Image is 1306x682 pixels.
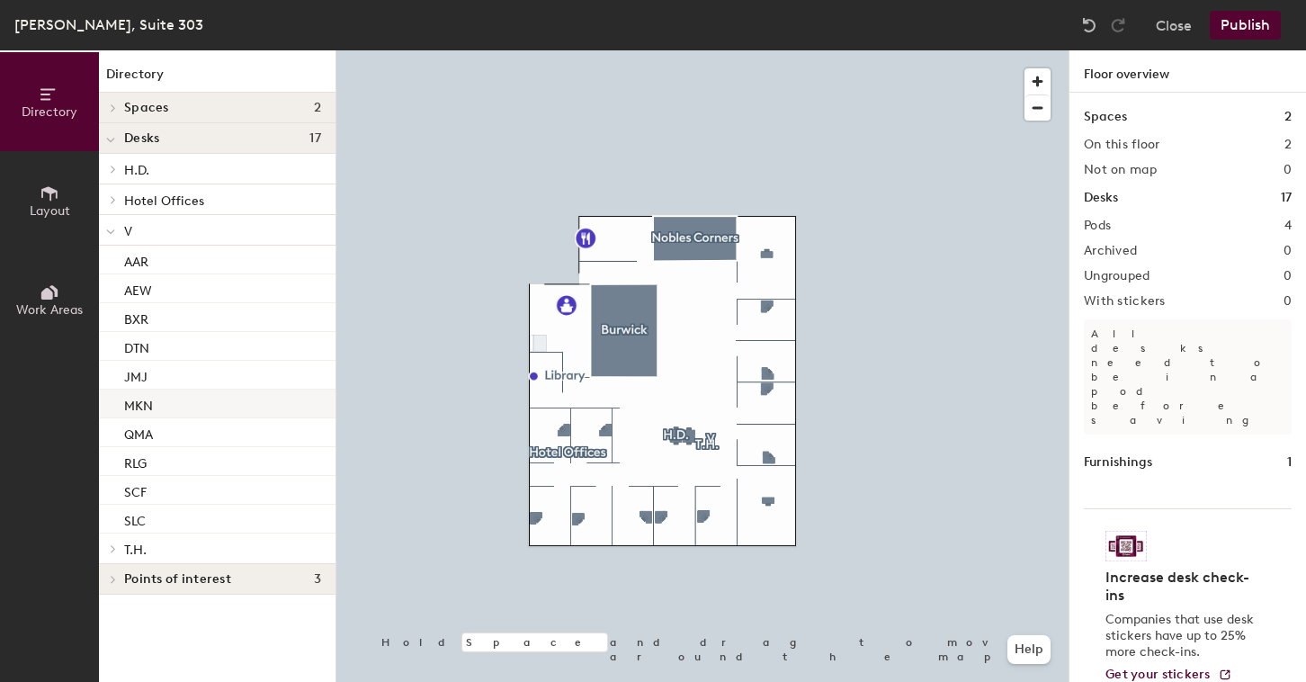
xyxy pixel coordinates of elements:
[1287,453,1292,472] h1: 1
[1284,107,1292,127] h1: 2
[124,131,159,146] span: Desks
[16,302,83,318] span: Work Areas
[1084,138,1160,152] h2: On this floor
[124,193,204,209] span: Hotel Offices
[314,101,321,115] span: 2
[1084,219,1111,233] h2: Pods
[1080,16,1098,34] img: Undo
[22,104,77,120] span: Directory
[1105,612,1259,660] p: Companies that use desk stickers have up to 25% more check-ins.
[1069,50,1306,93] h1: Floor overview
[124,480,147,500] p: SCF
[1084,294,1166,309] h2: With stickers
[1105,531,1147,561] img: Sticker logo
[1109,16,1127,34] img: Redo
[124,572,231,587] span: Points of interest
[30,203,70,219] span: Layout
[124,101,169,115] span: Spaces
[1084,244,1137,258] h2: Archived
[124,249,148,270] p: AAR
[1084,269,1150,283] h2: Ungrouped
[124,278,152,299] p: AEW
[1084,107,1127,127] h1: Spaces
[124,543,147,558] span: T.H.
[1105,569,1259,605] h4: Increase desk check-ins
[124,508,146,529] p: SLC
[314,572,321,587] span: 3
[1084,319,1292,435] p: All desks need to be in a pod before saving
[124,364,148,385] p: JMJ
[99,65,335,93] h1: Directory
[124,393,153,414] p: MKN
[1284,294,1292,309] h2: 0
[1284,219,1292,233] h2: 4
[1084,163,1157,177] h2: Not on map
[14,13,203,36] div: [PERSON_NAME], Suite 303
[1210,11,1281,40] button: Publish
[124,224,132,239] span: V
[124,336,149,356] p: DTN
[1281,188,1292,208] h1: 17
[1105,667,1211,682] span: Get your stickers
[124,307,148,328] p: BXR
[124,451,147,471] p: RLG
[1284,138,1292,152] h2: 2
[124,422,153,443] p: QMA
[1284,269,1292,283] h2: 0
[1084,453,1152,472] h1: Furnishings
[309,131,321,146] span: 17
[1084,188,1118,208] h1: Desks
[1284,244,1292,258] h2: 0
[1156,11,1192,40] button: Close
[1284,163,1292,177] h2: 0
[1007,635,1051,664] button: Help
[124,163,149,178] span: H.D.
